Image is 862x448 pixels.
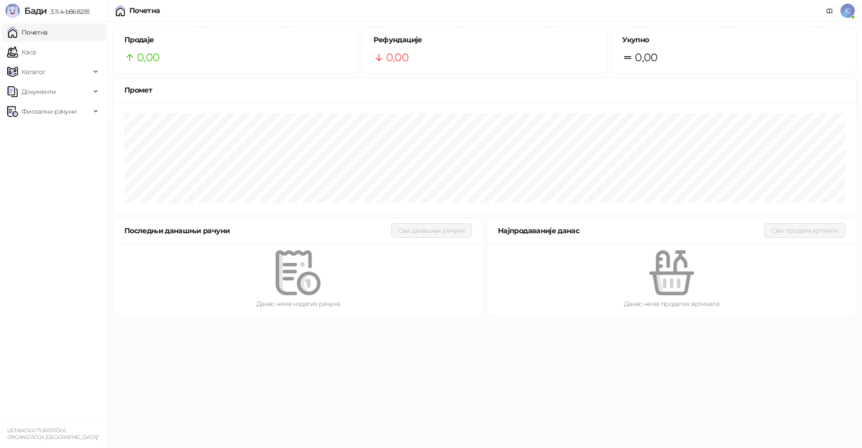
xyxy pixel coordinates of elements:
[622,35,845,45] h5: Укупно
[391,223,472,238] button: Сви данашњи рачуни
[47,8,89,16] span: 3.11.4-b868281
[137,49,159,66] span: 0,00
[822,4,837,18] a: Документација
[22,63,46,81] span: Каталог
[635,49,657,66] span: 0,00
[124,84,845,96] div: Промет
[129,7,160,14] div: Почетна
[5,4,20,18] img: Logo
[7,427,99,440] small: USTANOVA "TURISTIČKA ORGANIZACIJA [GEOGRAPHIC_DATA]"
[386,49,409,66] span: 0,00
[24,5,47,16] span: Бади
[124,225,391,236] div: Последњи данашњи рачуни
[840,4,855,18] span: IC
[764,223,845,238] button: Сви продати артикли
[7,43,35,61] a: Каса
[374,35,597,45] h5: Рефундације
[22,102,76,120] span: Фискални рачуни
[498,225,764,236] div: Најпродаваније данас
[22,83,56,101] span: Документи
[501,299,842,309] div: Данас нема продатих артикала
[128,299,468,309] div: Данас нема издатих рачуна
[7,23,48,41] a: Почетна
[124,35,347,45] h5: Продаје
